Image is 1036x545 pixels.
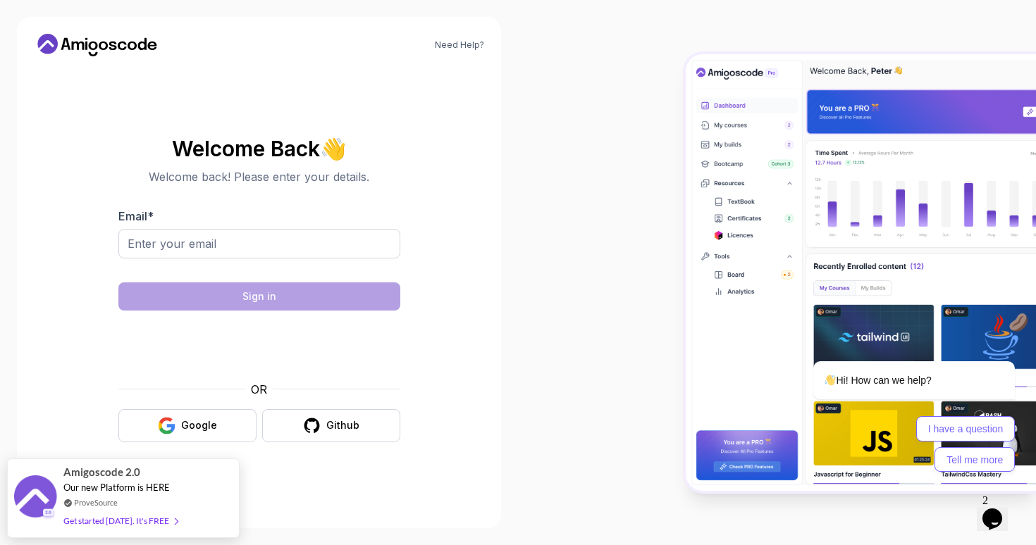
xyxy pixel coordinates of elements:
button: Sign in [118,282,400,311]
iframe: Widget containing checkbox for hCaptcha security challenge [153,319,366,372]
img: provesource social proof notification image [14,475,56,521]
img: Amigoscode Dashboard [686,54,1036,490]
div: Get started [DATE]. It's FREE [63,513,178,529]
div: Sign in [242,289,276,303]
iframe: chat widget [977,489,1022,531]
input: Enter your email [118,229,400,258]
label: Email * [118,209,154,223]
iframe: chat widget [768,234,1022,482]
div: Google [181,418,217,432]
button: Github [262,409,400,442]
span: Amigoscode 2.0 [63,464,140,480]
span: 👋 [320,137,346,159]
h2: Welcome Back [118,137,400,160]
div: Github [326,418,359,432]
p: OR [251,381,267,398]
button: Google [118,409,257,442]
span: Our new Platform is HERE [63,482,170,493]
a: ProveSource [74,496,118,508]
a: Need Help? [435,39,484,51]
p: Welcome back! Please enter your details. [118,168,400,185]
a: Home link [34,34,161,56]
